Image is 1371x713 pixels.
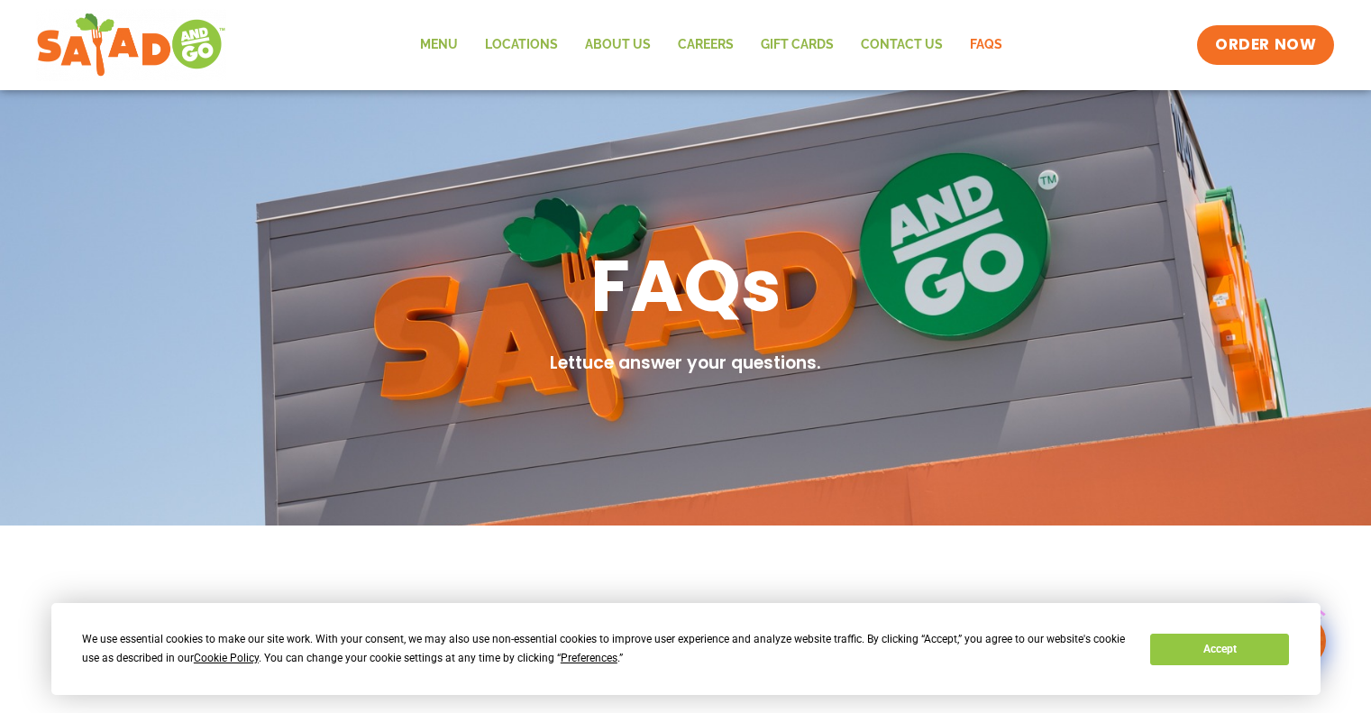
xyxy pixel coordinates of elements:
[664,24,747,66] a: Careers
[550,351,821,377] h2: Lettuce answer your questions.
[194,652,259,664] span: Cookie Policy
[561,652,617,664] span: Preferences
[1197,25,1334,65] a: ORDER NOW
[407,24,471,66] a: Menu
[747,24,847,66] a: GIFT CARDS
[36,9,226,81] img: new-SAG-logo-768×292
[82,630,1129,668] div: We use essential cookies to make our site work. With your consent, we may also use non-essential ...
[407,24,1016,66] nav: Menu
[847,24,956,66] a: Contact Us
[514,598,1199,642] h2: Frequently asked questions:
[1215,34,1316,56] span: ORDER NOW
[571,24,664,66] a: About Us
[471,24,571,66] a: Locations
[1150,634,1289,665] button: Accept
[51,603,1321,695] div: Cookie Consent Prompt
[590,239,781,333] h1: FAQs
[956,24,1016,66] a: FAQs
